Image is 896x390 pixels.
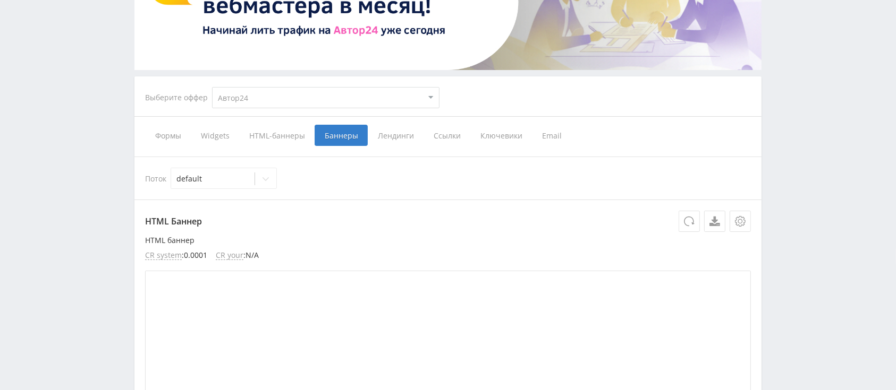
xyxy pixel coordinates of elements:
[470,125,532,146] span: Ключевики
[216,251,243,260] span: CR your
[145,251,207,260] li: : 0.0001
[368,125,424,146] span: Лендинги
[145,251,182,260] span: CR system
[532,125,572,146] span: Email
[145,93,212,102] div: Выберите оффер
[145,125,191,146] span: Формы
[679,211,700,232] button: Обновить
[424,125,470,146] span: Ссылки
[239,125,315,146] span: HTML-баннеры
[216,251,259,260] li: : N/A
[145,168,751,189] div: Поток
[145,236,751,245] p: HTML баннер
[315,125,368,146] span: Баннеры
[145,211,751,232] p: HTML Баннер
[730,211,751,232] button: Настройки
[191,125,239,146] span: Widgets
[704,211,725,232] a: Скачать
